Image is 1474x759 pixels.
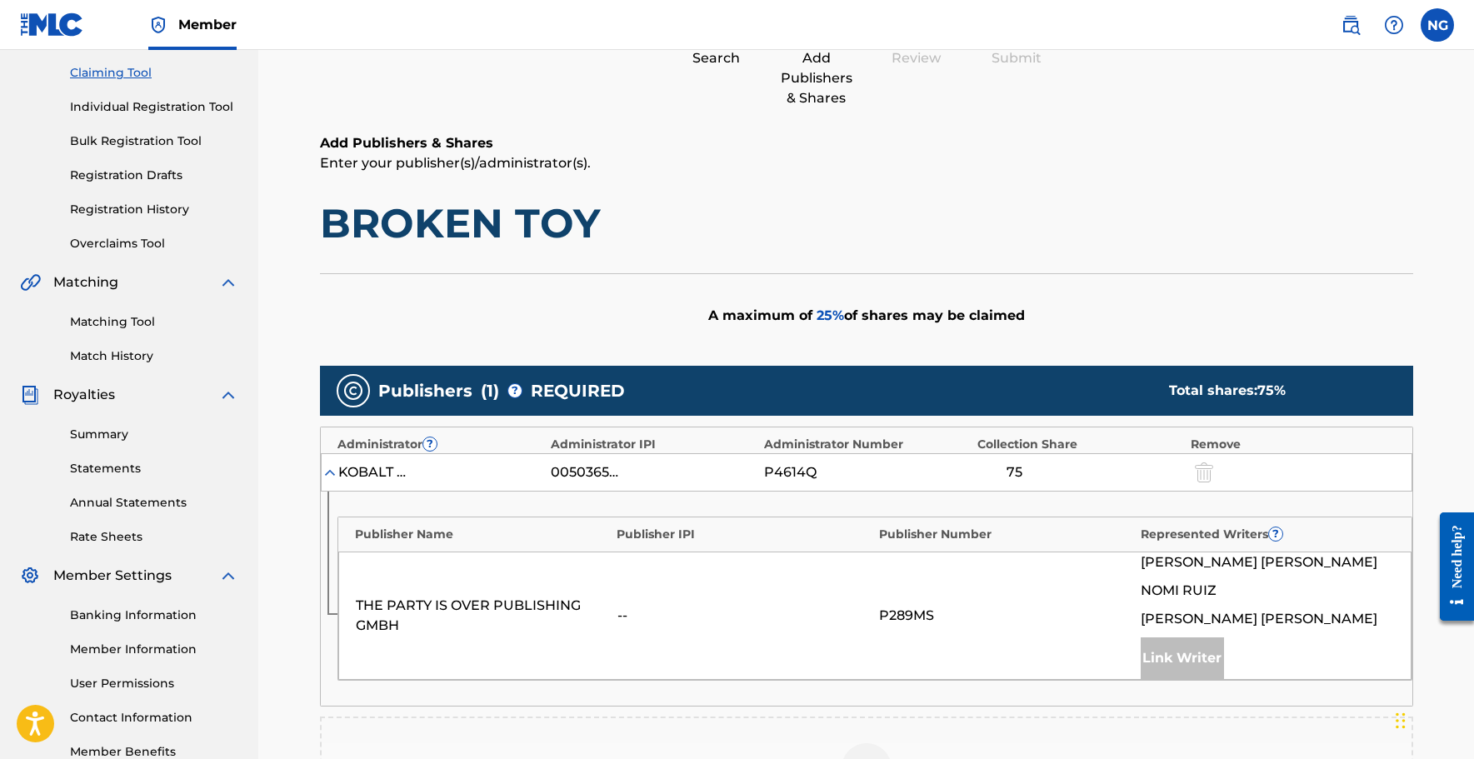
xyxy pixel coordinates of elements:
div: Administrator Number [764,436,969,453]
img: Member Settings [20,566,40,586]
div: Publisher Number [879,526,1133,543]
span: ? [508,384,522,397]
span: ? [423,437,437,451]
div: Administrator IPI [551,436,756,453]
div: A maximum of of shares may be claimed [320,273,1413,357]
a: Annual Statements [70,494,238,512]
div: Total shares: [1169,381,1380,401]
div: Review [875,48,958,68]
span: 25 % [817,307,844,323]
img: expand [218,272,238,292]
img: expand-cell-toggle [322,464,338,481]
div: Publisher Name [355,526,609,543]
div: Publisher IPI [617,526,871,543]
iframe: Resource Center [1427,499,1474,633]
a: Contact Information [70,709,238,727]
img: expand [218,385,238,405]
a: Summary [70,426,238,443]
a: Rate Sheets [70,528,238,546]
img: Royalties [20,385,40,405]
a: Matching Tool [70,313,238,331]
div: Add Publishers & Shares [775,48,858,108]
a: Overclaims Tool [70,235,238,252]
a: Individual Registration Tool [70,98,238,116]
span: Member Settings [53,566,172,586]
span: ? [1269,527,1282,541]
div: P289MS [879,606,1132,626]
a: Registration Drafts [70,167,238,184]
span: REQUIRED [531,378,625,403]
img: expand [218,566,238,586]
p: Enter your publisher(s)/administrator(s). [320,153,1413,173]
img: help [1384,15,1404,35]
h1: BROKEN TOY [320,198,1413,248]
a: Registration History [70,201,238,218]
a: Member Information [70,641,238,658]
span: Royalties [53,385,115,405]
div: Administrator [337,436,542,453]
span: Member [178,15,237,34]
div: THE PARTY IS OVER PUBLISHING GMBH [356,596,609,636]
img: MLC Logo [20,12,84,37]
div: Remove [1191,436,1396,453]
div: -- [617,606,871,626]
div: Search [675,48,758,68]
a: User Permissions [70,675,238,692]
div: Drag [1396,696,1406,746]
span: ( 1 ) [481,378,499,403]
div: Collection Share [977,436,1182,453]
div: Represented Writers [1141,526,1395,543]
a: Public Search [1334,8,1367,42]
div: User Menu [1421,8,1454,42]
span: 75 % [1257,382,1286,398]
a: Bulk Registration Tool [70,132,238,150]
a: Claiming Tool [70,64,238,82]
a: Match History [70,347,238,365]
iframe: Chat Widget [1391,679,1474,759]
div: Help [1377,8,1411,42]
span: [PERSON_NAME] [PERSON_NAME] [1141,609,1377,629]
a: Statements [70,460,238,477]
img: Matching [20,272,41,292]
img: Top Rightsholder [148,15,168,35]
span: Matching [53,272,118,292]
img: search [1341,15,1361,35]
a: Banking Information [70,607,238,624]
span: [PERSON_NAME] [PERSON_NAME] [1141,552,1377,572]
img: publishers [343,381,363,401]
span: NOMI RUIZ [1141,581,1217,601]
h6: Add Publishers & Shares [320,133,1413,153]
div: Submit [975,48,1058,68]
span: Publishers [378,378,472,403]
